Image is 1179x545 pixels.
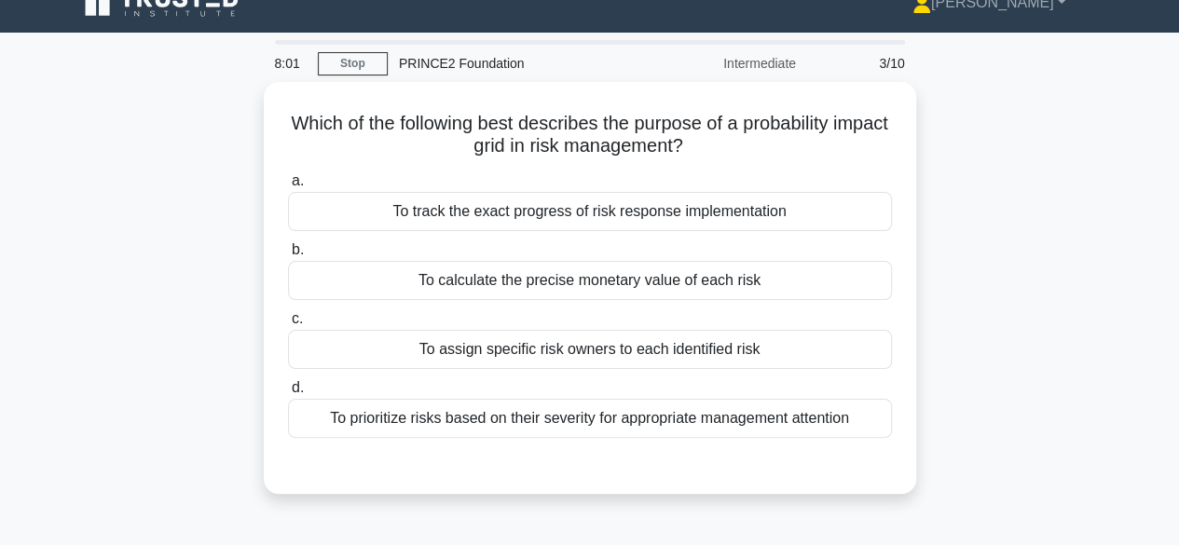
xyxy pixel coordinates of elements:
span: d. [292,379,304,395]
a: Stop [318,52,388,75]
span: c. [292,310,303,326]
div: PRINCE2 Foundation [388,45,644,82]
h5: Which of the following best describes the purpose of a probability impact grid in risk management? [286,112,894,158]
div: To calculate the precise monetary value of each risk [288,261,892,300]
span: a. [292,172,304,188]
span: b. [292,241,304,257]
div: To assign specific risk owners to each identified risk [288,330,892,369]
div: To prioritize risks based on their severity for appropriate management attention [288,399,892,438]
div: 8:01 [264,45,318,82]
div: To track the exact progress of risk response implementation [288,192,892,231]
div: 3/10 [807,45,916,82]
div: Intermediate [644,45,807,82]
